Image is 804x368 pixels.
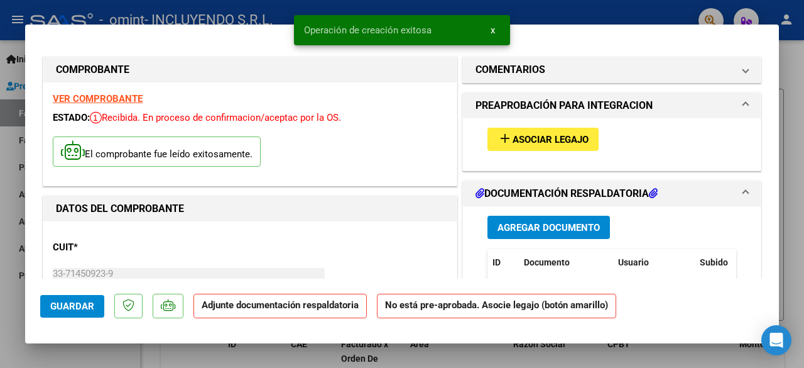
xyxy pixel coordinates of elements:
strong: DATOS DEL COMPROBANTE [56,203,184,215]
h1: COMENTARIOS [475,62,545,77]
h1: DOCUMENTACIÓN RESPALDATORIA [475,186,658,201]
span: Guardar [50,301,94,312]
span: x [491,25,495,36]
mat-icon: add [497,131,513,146]
mat-expansion-panel-header: COMENTARIOS [463,57,761,82]
strong: Adjunte documentación respaldatoria [202,299,359,311]
p: El comprobante fue leído exitosamente. [53,137,261,167]
span: Subido [700,257,728,267]
span: Asociar Legajo [513,134,589,145]
button: Agregar Documento [487,216,610,239]
div: Open Intercom Messenger [761,325,791,355]
strong: No está pre-aprobada. Asocie legajo (botón amarillo) [377,294,616,318]
datatable-header-cell: Subido [695,249,758,276]
span: Agregar Documento [497,222,600,233]
button: Asociar Legajo [487,128,599,151]
mat-expansion-panel-header: DOCUMENTACIÓN RESPALDATORIA [463,181,761,206]
p: CUIT [53,240,171,255]
span: ID [492,257,501,267]
div: PREAPROBACIÓN PARA INTEGRACION [463,118,761,170]
span: Usuario [618,257,649,267]
datatable-header-cell: Usuario [613,249,695,276]
strong: COMPROBANTE [56,64,129,75]
datatable-header-cell: ID [487,249,519,276]
span: ESTADO: [53,112,90,123]
span: Recibida. En proceso de confirmacion/aceptac por la OS. [90,112,341,123]
a: VER COMPROBANTE [53,93,143,104]
button: Guardar [40,295,104,318]
button: x [481,19,505,42]
mat-expansion-panel-header: PREAPROBACIÓN PARA INTEGRACION [463,93,761,118]
datatable-header-cell: Documento [519,249,613,276]
h1: PREAPROBACIÓN PARA INTEGRACION [475,98,653,113]
span: Documento [524,257,570,267]
span: Operación de creación exitosa [304,24,432,36]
